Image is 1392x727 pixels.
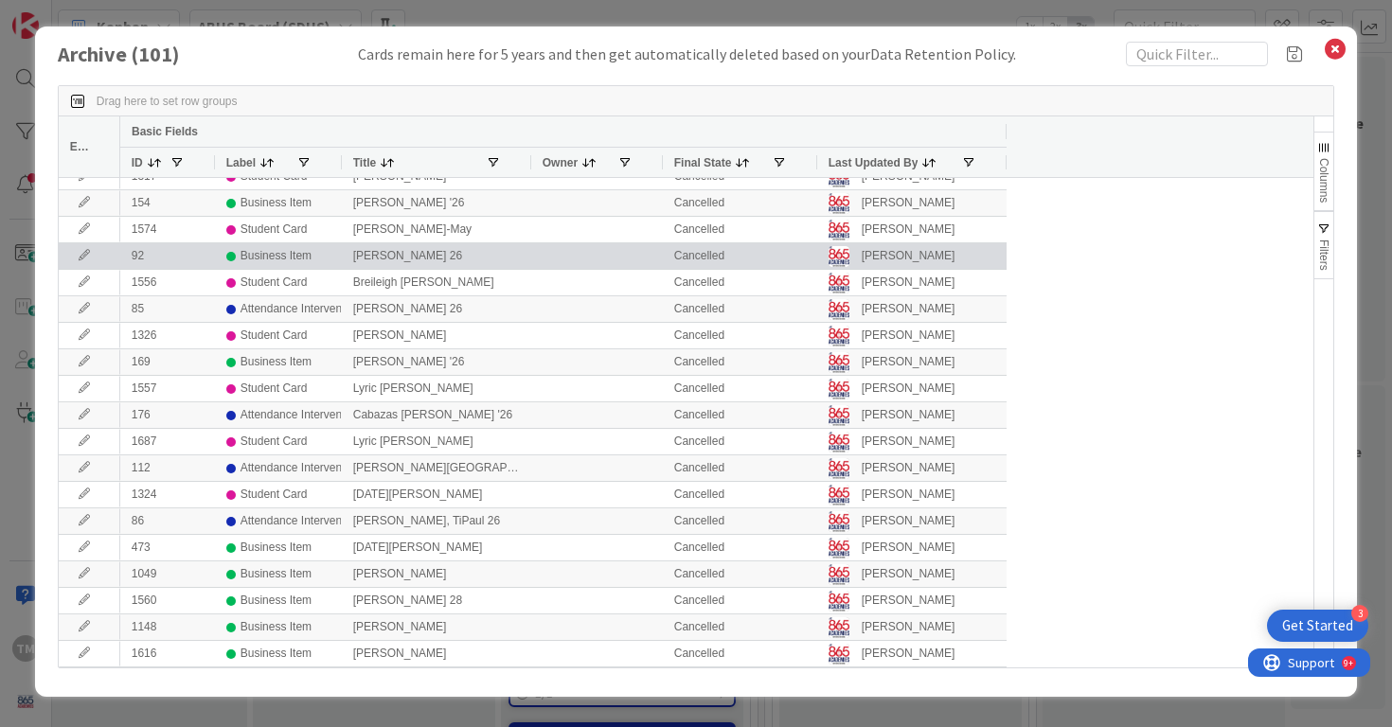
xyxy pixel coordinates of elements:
[829,458,849,479] img: KE
[342,190,531,216] div: [PERSON_NAME] '26
[862,536,955,559] div: [PERSON_NAME]
[663,508,817,534] div: Cancelled
[40,3,86,26] span: Support
[663,535,817,560] div: Cancelled
[862,244,955,268] div: [PERSON_NAME]
[241,589,312,612] div: Business Item
[241,191,312,215] div: Business Item
[663,641,817,666] div: Cancelled
[241,642,312,665] div: Business Item
[342,349,531,375] div: [PERSON_NAME] '26
[663,482,817,507] div: Cancelled
[241,430,308,453] div: Student Card
[829,538,849,559] img: KE
[342,376,531,401] div: Lyric [PERSON_NAME]
[862,456,955,480] div: [PERSON_NAME]
[663,323,817,348] div: Cancelled
[70,140,90,153] span: Edit
[241,377,308,400] div: Student Card
[829,299,849,320] img: KE
[342,243,531,269] div: [PERSON_NAME] 26
[241,536,312,559] div: Business Item
[829,511,849,532] img: KE
[342,429,531,454] div: Lyric [PERSON_NAME]
[120,641,215,666] div: 1616
[342,296,531,322] div: [PERSON_NAME] 26
[829,246,849,267] img: KE
[1282,616,1353,635] div: Get Started
[829,156,919,169] span: Last Updated By
[226,156,256,169] span: Label
[1351,605,1368,622] div: 3
[663,561,817,587] div: Cancelled
[342,270,531,295] div: Breileigh [PERSON_NAME]
[241,456,361,480] div: Attendance Intervention
[120,243,215,269] div: 92
[663,376,817,401] div: Cancelled
[829,432,849,452] img: KE
[342,217,531,242] div: [PERSON_NAME]-May
[663,243,817,269] div: Cancelled
[862,403,955,427] div: [PERSON_NAME]
[663,402,817,428] div: Cancelled
[342,508,531,534] div: [PERSON_NAME], TiPaul 26
[120,561,215,587] div: 1049
[342,455,531,481] div: [PERSON_NAME][GEOGRAPHIC_DATA] 26
[862,509,955,533] div: [PERSON_NAME]
[862,377,955,400] div: [PERSON_NAME]
[1317,239,1330,271] span: Filters
[120,508,215,534] div: 86
[120,482,215,507] div: 1324
[132,156,143,169] span: ID
[862,483,955,506] div: [PERSON_NAME]
[862,350,955,374] div: [PERSON_NAME]
[342,402,531,428] div: Cabazas [PERSON_NAME] '26
[1126,42,1268,66] input: Quick Filter...
[862,297,955,321] div: [PERSON_NAME]
[663,614,817,640] div: Cancelled
[342,588,531,613] div: [PERSON_NAME] 28
[241,403,361,427] div: Attendance Intervention
[58,43,247,66] h1: Archive ( 101 )
[120,349,215,375] div: 169
[120,217,215,242] div: 1574
[342,535,531,560] div: [DATE][PERSON_NAME]
[663,270,817,295] div: Cancelled
[241,562,312,586] div: Business Item
[353,156,376,169] span: Title
[829,273,849,293] img: KE
[862,191,955,215] div: [PERSON_NAME]
[241,218,308,241] div: Student Card
[120,270,215,295] div: 1556
[1267,610,1368,642] div: Open Get Started checklist, remaining modules: 3
[663,190,817,216] div: Cancelled
[829,591,849,612] img: KE
[241,509,361,533] div: Attendance Intervention
[97,95,238,108] span: Drag here to set row groups
[120,588,215,613] div: 1560
[120,535,215,560] div: 473
[862,589,955,612] div: [PERSON_NAME]
[342,614,531,640] div: [PERSON_NAME]
[829,405,849,426] img: KE
[241,271,308,294] div: Student Card
[241,615,312,639] div: Business Item
[829,220,849,240] img: KE
[663,429,817,454] div: Cancelled
[862,562,955,586] div: [PERSON_NAME]
[1317,158,1330,203] span: Columns
[120,614,215,640] div: 1148
[241,244,312,268] div: Business Item
[663,588,817,613] div: Cancelled
[829,352,849,373] img: KE
[241,324,308,347] div: Student Card
[342,641,531,666] div: [PERSON_NAME]
[241,350,312,374] div: Business Item
[829,644,849,665] img: KE
[862,271,955,294] div: [PERSON_NAME]
[120,429,215,454] div: 1687
[862,430,955,453] div: [PERSON_NAME]
[829,326,849,346] img: KE
[829,564,849,585] img: KE
[120,190,215,216] div: 154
